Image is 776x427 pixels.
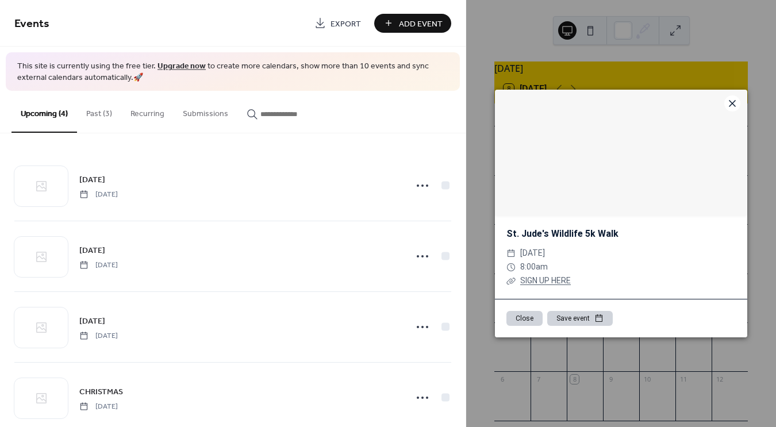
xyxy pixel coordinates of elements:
a: CHRISTMAS [79,385,123,398]
a: Export [306,14,370,33]
span: [DATE] [79,244,105,256]
span: Events [14,13,49,35]
button: Recurring [121,91,174,132]
span: This site is currently using the free tier. to create more calendars, show more than 10 events an... [17,61,448,83]
a: [DATE] [79,314,105,328]
a: [DATE] [79,173,105,186]
button: Close [506,311,543,326]
span: CHRISTMAS [79,386,123,398]
span: Add Event [399,18,443,30]
button: Upcoming (4) [11,91,77,133]
div: ​ [506,274,516,288]
button: Add Event [374,14,451,33]
div: ​ [506,260,516,274]
a: St. Jude's Wildlife 5k Walk [506,228,619,239]
button: Past (3) [77,91,121,132]
span: [DATE] [79,174,105,186]
a: [DATE] [79,244,105,257]
span: [DATE] [79,189,118,199]
span: [DATE] [79,260,118,270]
button: Submissions [174,91,237,132]
span: [DATE] [520,247,545,260]
span: [DATE] [79,315,105,327]
span: [DATE] [79,330,118,341]
span: 8:00am [520,260,548,274]
a: SIGN UP HERE [520,276,571,285]
button: Save event [547,311,613,326]
span: Export [331,18,361,30]
div: ​ [506,247,516,260]
a: Upgrade now [157,59,206,74]
span: [DATE] [79,401,118,411]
